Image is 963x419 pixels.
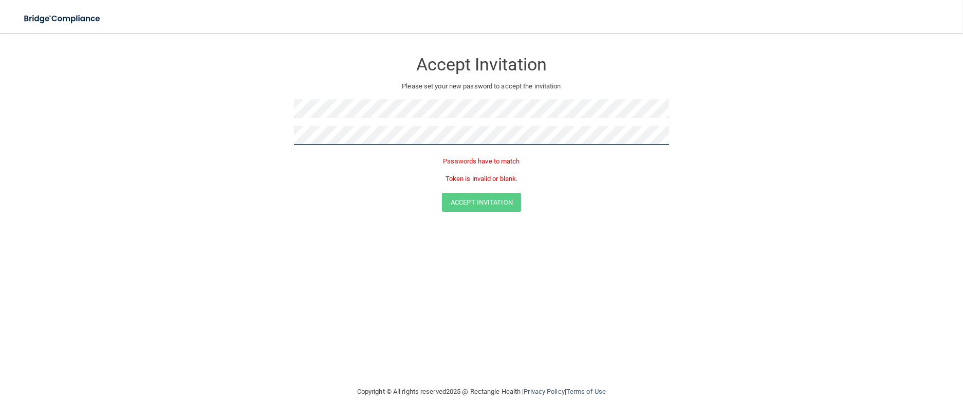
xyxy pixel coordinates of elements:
img: bridge_compliance_login_screen.278c3ca4.svg [15,8,110,29]
iframe: Drift Widget Chat Controller [785,346,951,387]
h3: Accept Invitation [294,55,669,74]
a: Terms of Use [566,388,606,395]
a: Privacy Policy [524,388,564,395]
button: Accept Invitation [442,193,521,212]
p: Passwords have to match [294,155,669,168]
p: Token is invalid or blank. [294,173,669,185]
div: Copyright © All rights reserved 2025 @ Rectangle Health | | [294,375,669,408]
p: Please set your new password to accept the invitation [302,80,661,93]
